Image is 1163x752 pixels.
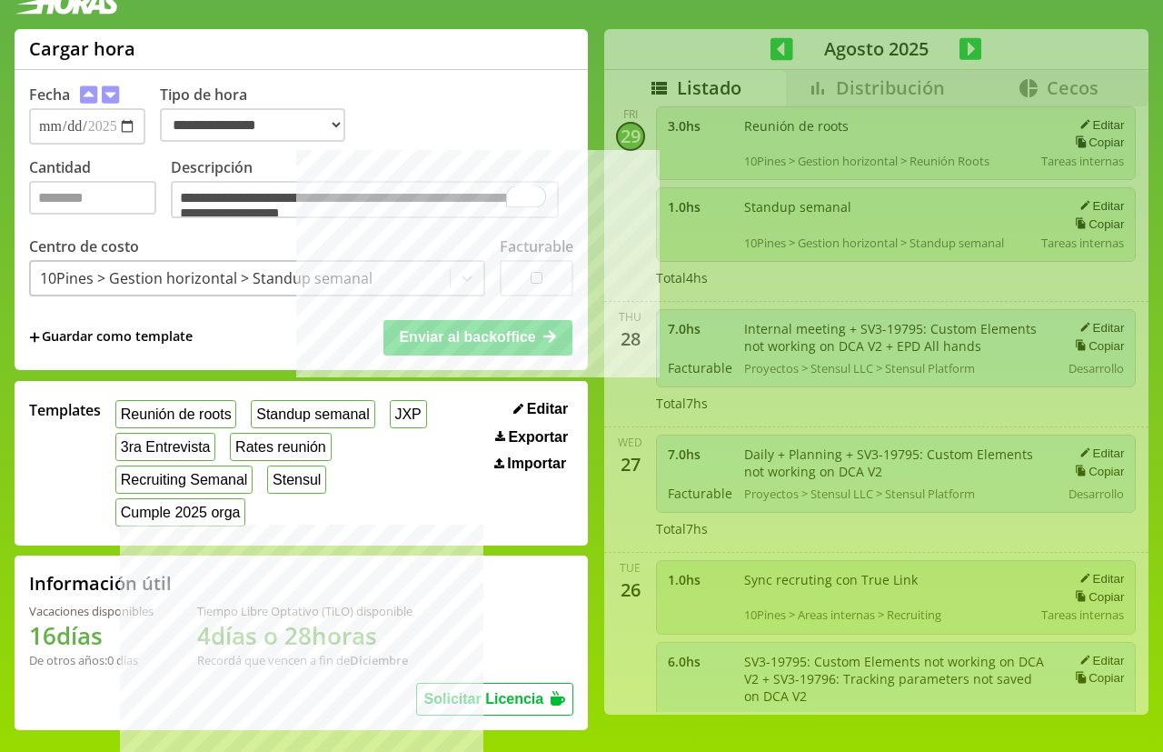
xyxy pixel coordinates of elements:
label: Centro de costo [29,236,139,256]
button: Rates reunión [230,433,331,461]
span: Importar [507,456,566,472]
button: Reunión de roots [115,400,236,428]
div: De otros años: 0 días [29,652,154,668]
div: Tiempo Libre Optativo (TiLO) disponible [197,603,413,619]
span: Solicitar Licencia [424,691,544,707]
span: + [29,327,40,347]
h2: Información útil [29,571,172,596]
input: Cantidad [29,181,156,215]
span: Templates [29,400,101,420]
button: JXP [390,400,427,428]
button: Cumple 2025 orga [115,498,245,526]
h1: 16 días [29,619,154,652]
span: +Guardar como template [29,327,193,347]
button: Stensul [267,466,326,494]
button: Enviar al backoffice [383,320,572,355]
b: Diciembre [350,652,408,668]
label: Fecha [29,85,70,105]
label: Tipo de hora [160,85,360,145]
textarea: To enrich screen reader interactions, please activate Accessibility in Grammarly extension settings [171,181,559,219]
h1: 4 días o 28 horas [197,619,413,652]
div: Vacaciones disponibles [29,603,154,619]
button: Exportar [490,428,573,446]
button: 3ra Entrevista [115,433,215,461]
button: Editar [508,400,573,418]
button: Standup semanal [251,400,374,428]
button: Recruiting Semanal [115,466,253,494]
span: Exportar [508,429,568,446]
button: Solicitar Licencia [416,683,574,716]
select: Tipo de hora [160,108,345,142]
h1: Cargar hora [29,36,135,61]
label: Cantidad [29,157,171,224]
label: Facturable [500,236,573,256]
div: 10Pines > Gestion horizontal > Standup semanal [40,268,373,288]
div: Recordá que vencen a fin de [197,652,413,668]
label: Descripción [171,157,573,224]
span: Editar [527,401,568,417]
span: Enviar al backoffice [399,329,535,345]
